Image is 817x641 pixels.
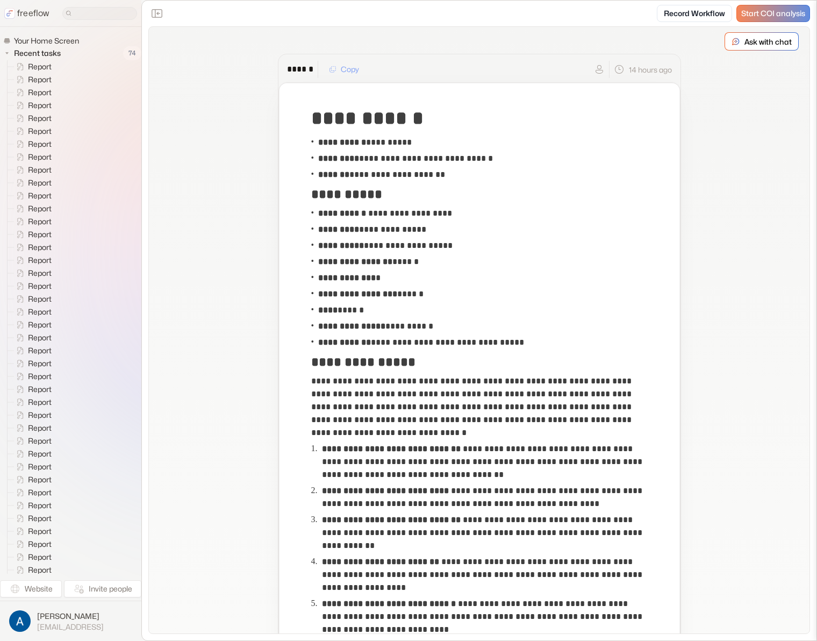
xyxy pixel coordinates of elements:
a: Report [8,473,56,486]
a: Report [8,99,56,112]
span: Report [26,384,55,395]
a: Report [8,60,56,73]
a: Report [8,486,56,499]
a: Report [8,138,56,151]
span: Report [26,74,55,85]
span: Report [26,190,55,201]
a: Report [8,409,56,422]
span: Report [26,229,55,240]
button: Recent tasks [3,47,65,60]
a: Report [8,344,56,357]
a: Report [8,305,56,318]
span: Report [26,500,55,511]
a: Report [8,163,56,176]
p: freeflow [17,7,49,20]
a: Report [8,318,56,331]
a: Report [8,151,56,163]
span: Report [26,436,55,446]
a: Report [8,202,56,215]
a: Report [8,293,56,305]
a: Report [8,525,56,538]
span: Report [26,526,55,537]
span: Report [26,100,55,111]
button: Invite people [64,580,141,597]
span: Report [26,61,55,72]
a: Report [8,357,56,370]
span: Report [26,423,55,433]
a: Report [8,551,56,564]
a: Report [8,383,56,396]
span: Report [26,126,55,137]
a: Report [8,538,56,551]
span: Start COI analysis [741,9,805,18]
a: Report [8,422,56,435]
a: Your Home Screen [3,35,83,46]
span: Report [26,345,55,356]
span: Report [26,165,55,175]
a: Report [8,73,56,86]
button: Close the sidebar [148,5,166,22]
span: Report [26,307,55,317]
a: Report [8,267,56,280]
a: Report [8,215,56,228]
a: Report [8,189,56,202]
span: Report [26,242,55,253]
span: Report [26,139,55,149]
a: freeflow [4,7,49,20]
span: Report [26,203,55,214]
span: Report [26,371,55,382]
a: Report [8,499,56,512]
span: Report [26,539,55,550]
a: Report [8,241,56,254]
span: Report [26,474,55,485]
a: Report [8,512,56,525]
span: Report [26,358,55,369]
span: Report [26,397,55,408]
span: Report [26,552,55,562]
span: Report [26,177,55,188]
span: Report [26,87,55,98]
a: Report [8,280,56,293]
span: Recent tasks [12,48,64,59]
span: Report [26,513,55,524]
a: Report [8,460,56,473]
span: Report [26,268,55,279]
span: Report [26,152,55,162]
a: Report [8,370,56,383]
span: Report [26,281,55,291]
span: Report [26,448,55,459]
a: Report [8,125,56,138]
span: Report [26,294,55,304]
a: Report [8,331,56,344]
span: Report [26,113,55,124]
a: Report [8,254,56,267]
span: Report [26,216,55,227]
a: Report [8,396,56,409]
span: Report [26,319,55,330]
p: 14 hours ago [629,64,672,75]
a: Report [8,564,56,576]
span: Report [26,565,55,575]
span: Report [26,332,55,343]
a: Report [8,112,56,125]
span: Report [26,255,55,266]
span: Report [26,410,55,421]
span: [EMAIL_ADDRESS] [37,622,104,632]
button: [PERSON_NAME][EMAIL_ADDRESS] [6,608,135,635]
a: Report [8,176,56,189]
img: profile [9,610,31,632]
span: Your Home Screen [12,35,82,46]
a: Report [8,435,56,447]
span: Report [26,461,55,472]
a: Report [8,228,56,241]
span: Report [26,487,55,498]
a: Report [8,447,56,460]
a: Start COI analysis [736,5,810,22]
p: Ask with chat [744,36,792,47]
button: Copy [322,61,365,78]
span: [PERSON_NAME] [37,611,104,622]
a: Report [8,86,56,99]
a: Record Workflow [657,5,732,22]
span: 74 [123,46,141,60]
